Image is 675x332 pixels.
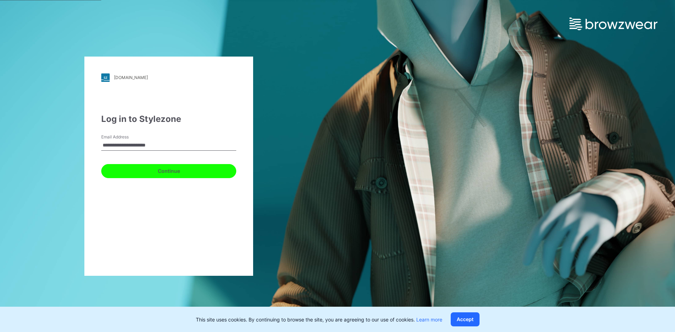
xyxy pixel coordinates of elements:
[451,312,480,326] button: Accept
[101,134,150,140] label: Email Address
[101,73,110,82] img: stylezone-logo.562084cfcfab977791bfbf7441f1a819.svg
[570,18,657,30] img: browzwear-logo.e42bd6dac1945053ebaf764b6aa21510.svg
[101,113,236,125] div: Log in to Stylezone
[114,75,148,80] div: [DOMAIN_NAME]
[196,316,442,323] p: This site uses cookies. By continuing to browse the site, you are agreeing to our use of cookies.
[101,164,236,178] button: Continue
[101,73,236,82] a: [DOMAIN_NAME]
[416,317,442,323] a: Learn more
